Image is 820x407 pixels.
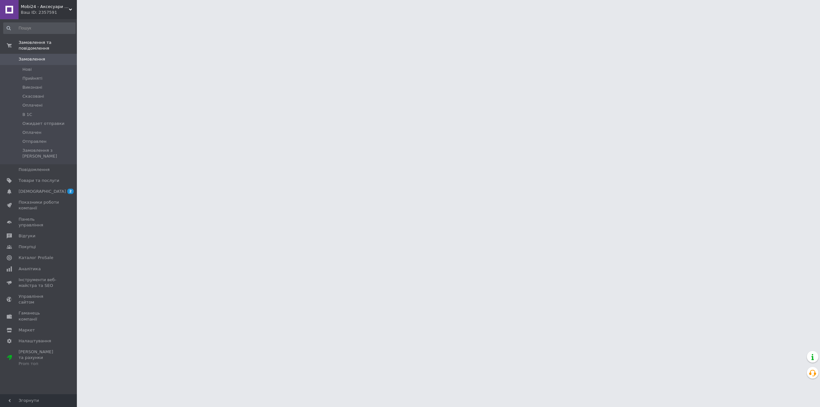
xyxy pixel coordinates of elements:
span: Показники роботи компанії [19,199,59,211]
span: [DEMOGRAPHIC_DATA] [19,189,66,194]
span: Аналітика [19,266,41,272]
span: Виконані [22,85,42,90]
span: Гаманець компанії [19,310,59,322]
span: Інструменти веб-майстра та SEO [19,277,59,289]
span: В 1С [22,112,32,118]
span: Mobi24 - Аксесуари для смартфонів [21,4,69,10]
span: [PERSON_NAME] та рахунки [19,349,59,367]
div: Ваш ID: 2357591 [21,10,77,15]
span: Прийняті [22,76,42,81]
span: Отправлен [22,139,46,144]
span: Замовлення з [PERSON_NAME] [22,148,75,159]
span: Замовлення [19,56,45,62]
span: Оплачені [22,102,43,108]
span: Маркет [19,327,35,333]
span: Повідомлення [19,167,50,173]
span: Покупці [19,244,36,250]
span: Панель управління [19,216,59,228]
span: Ожидает отправки [22,121,64,126]
span: Товари та послуги [19,178,59,183]
span: Каталог ProSale [19,255,53,261]
span: Налаштування [19,338,51,344]
span: Оплачен [22,130,41,135]
div: Prom топ [19,361,59,367]
span: 2 [67,189,74,194]
span: Управління сайтом [19,294,59,305]
span: Замовлення та повідомлення [19,40,77,51]
span: Скасовані [22,94,44,99]
input: Пошук [3,22,76,34]
span: Відгуки [19,233,35,239]
span: Нові [22,67,32,72]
